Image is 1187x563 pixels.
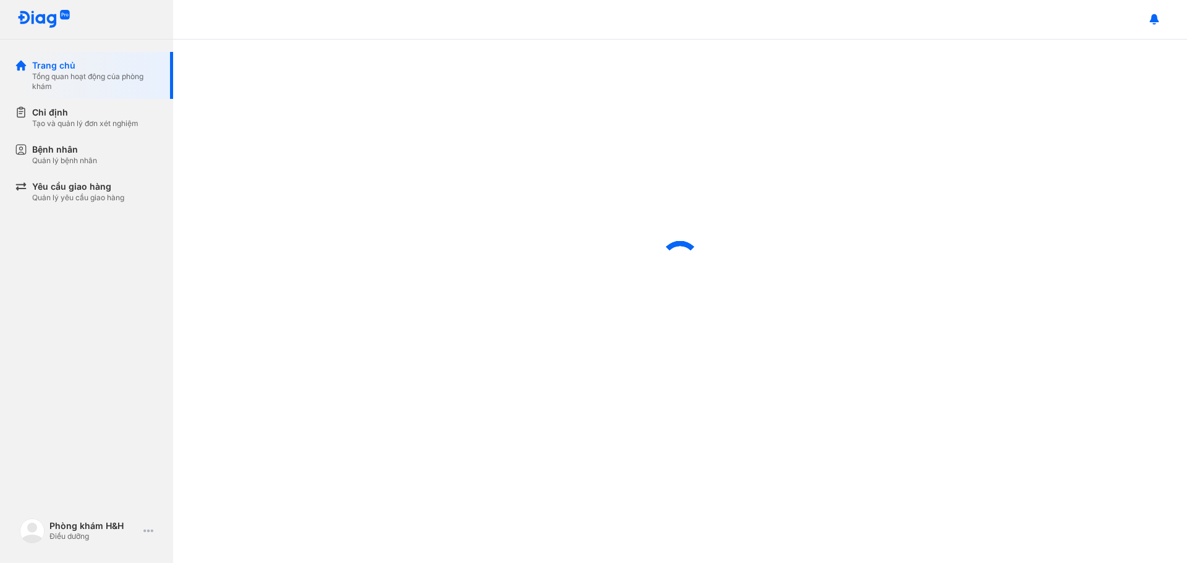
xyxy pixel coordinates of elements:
div: Phòng khám H&H [49,520,138,531]
div: Điều dưỡng [49,531,138,541]
div: Chỉ định [32,106,138,119]
div: Quản lý bệnh nhân [32,156,97,166]
div: Trang chủ [32,59,158,72]
div: Tạo và quản lý đơn xét nghiệm [32,119,138,129]
img: logo [20,519,45,543]
div: Yêu cầu giao hàng [32,180,124,193]
div: Bệnh nhân [32,143,97,156]
div: Quản lý yêu cầu giao hàng [32,193,124,203]
div: Tổng quan hoạt động của phòng khám [32,72,158,91]
img: logo [17,10,70,29]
